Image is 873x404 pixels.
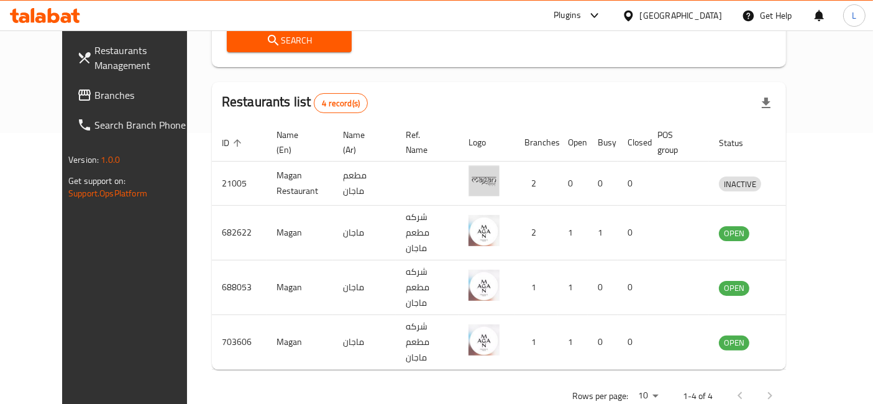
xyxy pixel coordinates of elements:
td: 0 [558,162,588,206]
div: OPEN [719,281,749,296]
td: 0 [618,260,647,315]
div: Menu [786,226,809,241]
p: 1-4 of 4 [683,388,713,404]
a: Search Branch Phone [67,110,208,140]
td: 1 [588,206,618,260]
span: OPEN [719,226,749,241]
span: 4 record(s) [314,98,367,109]
td: شركه مطعم ماجان [396,315,459,370]
td: 0 [588,315,618,370]
td: Magan [267,206,333,260]
td: 682622 [212,206,267,260]
h2: Restaurants list [222,93,368,113]
span: Status [719,135,759,150]
span: Search Branch Phone [94,117,198,132]
span: INACTIVE [719,177,761,191]
span: L [852,9,856,22]
td: Magan Restaurant [267,162,333,206]
div: Plugins [554,8,581,23]
td: 0 [588,260,618,315]
td: 0 [588,162,618,206]
td: Magan [267,315,333,370]
th: Busy [588,124,618,162]
span: 1.0.0 [101,152,120,168]
td: 703606 [212,315,267,370]
td: Magan [267,260,333,315]
span: Branches [94,88,198,103]
td: شركه مطعم ماجان [396,206,459,260]
th: Logo [459,124,514,162]
span: OPEN [719,281,749,295]
span: POS group [657,127,694,157]
th: Open [558,124,588,162]
td: 21005 [212,162,267,206]
button: Search [227,29,352,52]
table: enhanced table [212,124,819,370]
span: Ref. Name [406,127,444,157]
div: Total records count [314,93,368,113]
img: Magan [468,324,500,356]
img: Magan Restaurant [468,165,500,196]
td: ماجان [333,315,396,370]
a: Restaurants Management [67,35,208,80]
td: 0 [618,206,647,260]
span: Get support on: [68,173,126,189]
span: Restaurants Management [94,43,198,73]
td: 1 [558,260,588,315]
th: Action [776,124,819,162]
td: 0 [618,162,647,206]
td: ماجان [333,260,396,315]
span: Search [237,33,342,48]
td: مطعم ماجان [333,162,396,206]
td: 2 [514,206,558,260]
span: OPEN [719,336,749,350]
th: Branches [514,124,558,162]
span: Version: [68,152,99,168]
div: Menu [786,176,809,191]
span: Name (En) [277,127,318,157]
a: Support.OpsPlatform [68,185,147,201]
div: Menu [786,280,809,295]
p: Rows per page: [572,388,628,404]
td: 688053 [212,260,267,315]
td: ماجان [333,206,396,260]
a: Branches [67,80,208,110]
td: 1 [558,206,588,260]
td: 0 [618,315,647,370]
td: 1 [558,315,588,370]
img: Magan [468,215,500,246]
td: 2 [514,162,558,206]
td: شركه مطعم ماجان [396,260,459,315]
div: [GEOGRAPHIC_DATA] [640,9,722,22]
td: 1 [514,260,558,315]
td: 1 [514,315,558,370]
div: Export file [751,88,781,118]
span: ID [222,135,245,150]
img: Magan [468,270,500,301]
th: Closed [618,124,647,162]
span: Name (Ar) [343,127,381,157]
